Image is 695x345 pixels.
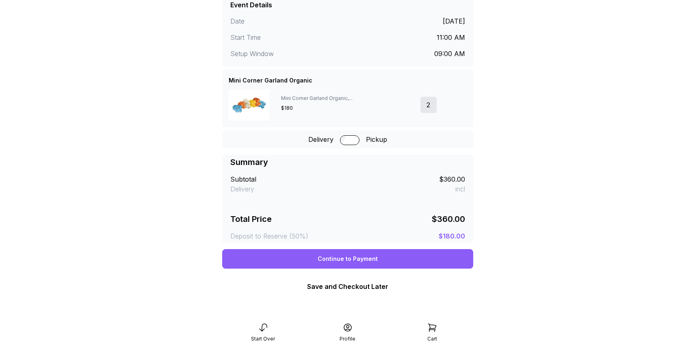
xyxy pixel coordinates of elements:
div: Setup Window [230,49,348,59]
div: incl [455,184,465,194]
div: Profile [340,336,355,342]
div: Mini Corner Garland Organic [229,76,312,85]
span: Delivery [308,135,333,144]
div: Continue to Payment [222,249,473,269]
div: Date [230,16,348,26]
span: Pickup [366,135,387,144]
div: Deposit to Reserve (50%) [230,231,308,241]
img: Design with add-ons [229,89,269,121]
a: Save and Checkout Later [307,282,388,291]
div: 2 [420,97,437,113]
div: $360.00 [432,213,465,225]
div: $360.00 [439,174,465,184]
div: Subtotal [230,174,256,184]
div: Cart [427,336,437,342]
div: Mini Corner Garland Organic, ... [281,95,414,102]
div: 11:00 AM [437,33,465,42]
div: Total Price [230,213,272,225]
div: [DATE] [443,16,465,26]
div: Start Time [230,33,348,42]
div: Delivery [230,184,254,194]
div: 09:00 AM [434,49,465,59]
div: Summary [230,156,268,168]
div: $180 [281,105,414,111]
div: Start Over [251,336,275,342]
div: $180.00 [439,231,465,241]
